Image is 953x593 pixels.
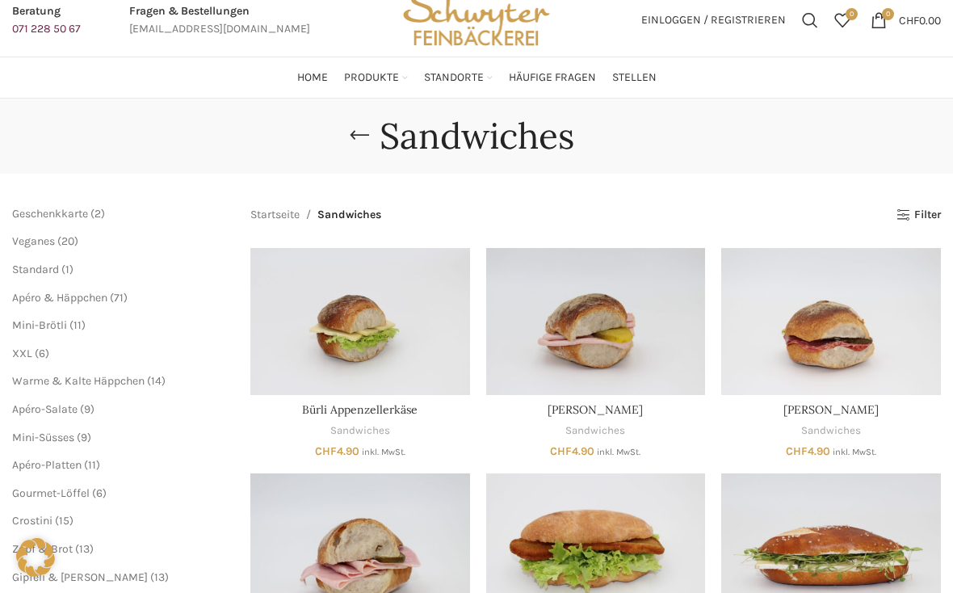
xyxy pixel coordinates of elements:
[84,402,90,416] span: 9
[317,206,381,224] span: Sandwiches
[302,402,418,417] a: Bürli Appenzellerkäse
[12,458,82,472] a: Apéro-Platten
[250,206,300,224] a: Startseite
[783,402,879,417] a: [PERSON_NAME]
[826,4,859,36] a: 0
[863,4,949,36] a: 0 CHF0.00
[12,234,55,248] a: Veganes
[12,486,90,500] a: Gourmet-Löffel
[882,8,894,20] span: 0
[833,447,876,457] small: inkl. MwSt.
[12,514,52,528] a: Crostini
[297,70,328,86] span: Home
[397,12,556,26] a: Site logo
[826,4,859,36] div: Meine Wunschliste
[380,115,574,158] h1: Sandwiches
[786,444,808,458] span: CHF
[96,486,103,500] span: 6
[59,514,69,528] span: 15
[88,458,96,472] span: 11
[12,374,145,388] a: Warme & Kalte Häppchen
[509,61,596,94] a: Häufige Fragen
[633,4,794,36] a: Einloggen / Registrieren
[597,447,640,457] small: inkl. MwSt.
[315,444,359,458] bdi: 4.90
[641,15,786,26] span: Einloggen / Registrieren
[721,248,941,394] a: Bürli Salami
[154,570,165,584] span: 13
[79,542,90,556] span: 13
[12,570,148,584] a: Gipfeli & [PERSON_NAME]
[12,347,32,360] a: XXL
[81,431,87,444] span: 9
[344,61,408,94] a: Produkte
[250,248,470,394] a: Bürli Appenzellerkäse
[339,120,380,152] a: Go back
[330,423,390,439] a: Sandwiches
[12,318,67,332] a: Mini-Brötli
[12,263,59,276] a: Standard
[12,291,107,305] a: Apéro & Häppchen
[550,444,572,458] span: CHF
[565,423,625,439] a: Sandwiches
[114,291,124,305] span: 71
[297,61,328,94] a: Home
[786,444,830,458] bdi: 4.90
[794,4,826,36] a: Suchen
[424,61,493,94] a: Standorte
[899,13,919,27] span: CHF
[73,318,82,332] span: 11
[129,2,310,39] a: Infobox link
[362,447,405,457] small: inkl. MwSt.
[612,70,657,86] span: Stellen
[846,8,858,20] span: 0
[509,70,596,86] span: Häufige Fragen
[486,248,706,394] a: Bürli Fleischkäse
[12,431,74,444] a: Mini-Süsses
[424,70,484,86] span: Standorte
[801,423,861,439] a: Sandwiches
[39,347,45,360] span: 6
[65,263,69,276] span: 1
[344,70,399,86] span: Produkte
[250,206,381,224] nav: Breadcrumb
[612,61,657,94] a: Stellen
[61,234,74,248] span: 20
[12,402,78,416] a: Apéro-Salate
[899,13,941,27] bdi: 0.00
[12,207,88,221] a: Geschenkkarte
[550,444,594,458] bdi: 4.90
[896,208,941,222] a: Filter
[12,2,81,39] a: Infobox link
[4,61,949,94] div: Main navigation
[315,444,337,458] span: CHF
[548,402,643,417] a: [PERSON_NAME]
[151,374,162,388] span: 14
[94,207,101,221] span: 2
